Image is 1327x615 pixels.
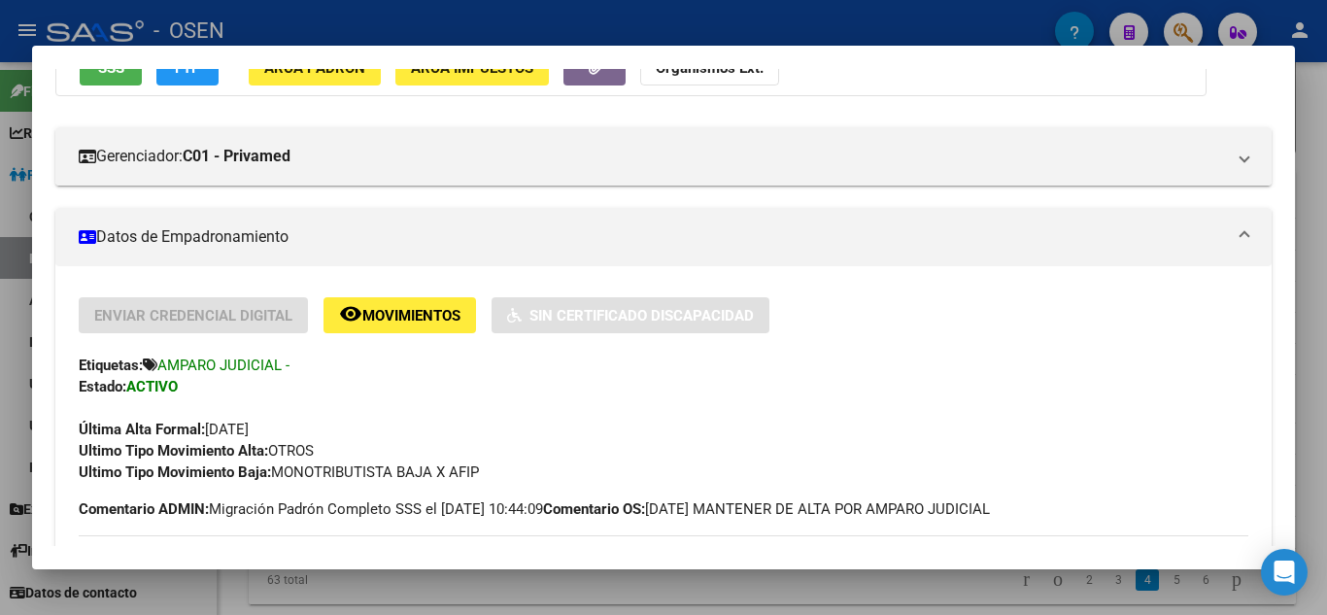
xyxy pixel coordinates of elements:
[79,297,308,333] button: Enviar Credencial Digital
[339,302,362,325] mat-icon: remove_red_eye
[94,307,292,325] span: Enviar Credencial Digital
[492,297,769,333] button: Sin Certificado Discapacidad
[55,208,1272,266] mat-expansion-panel-header: Datos de Empadronamiento
[79,357,143,374] strong: Etiquetas:
[79,442,314,460] span: OTROS
[529,307,754,325] span: Sin Certificado Discapacidad
[79,225,1225,249] mat-panel-title: Datos de Empadronamiento
[543,498,990,520] span: [DATE] MANTENER DE ALTA POR AMPARO JUDICIAL
[323,297,476,333] button: Movimientos
[543,500,645,518] strong: Comentario OS:
[79,500,209,518] strong: Comentario ADMIN:
[79,378,126,395] strong: Estado:
[126,378,178,395] strong: ACTIVO
[79,463,479,481] span: MONOTRIBUTISTA BAJA X AFIP
[79,421,249,438] span: [DATE]
[79,463,271,481] strong: Ultimo Tipo Movimiento Baja:
[79,421,205,438] strong: Última Alta Formal:
[1261,549,1308,596] div: Open Intercom Messenger
[157,357,289,374] span: AMPARO JUDICIAL -
[79,442,268,460] strong: Ultimo Tipo Movimiento Alta:
[55,127,1272,186] mat-expansion-panel-header: Gerenciador:C01 - Privamed
[362,307,460,325] span: Movimientos
[79,498,543,520] span: Migración Padrón Completo SSS el [DATE] 10:44:09
[183,145,290,168] strong: C01 - Privamed
[79,145,1225,168] mat-panel-title: Gerenciador:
